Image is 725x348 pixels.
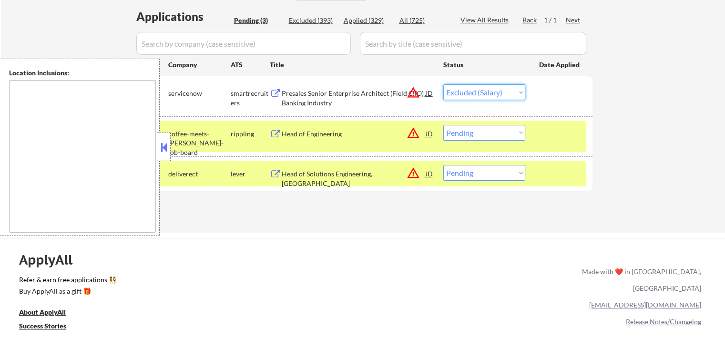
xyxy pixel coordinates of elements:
div: lever [231,169,270,179]
a: Refer & earn free applications 👯‍♀️ [19,276,383,287]
div: 1 / 1 [544,15,566,25]
input: Search by title (case sensitive) [360,32,586,55]
u: Success Stories [19,322,66,330]
div: ATS [231,60,270,70]
div: JD [425,125,434,142]
a: Release Notes/Changelog [626,317,701,326]
div: Presales Senior Enterprise Architect (Field CTO) Banking Industry [282,89,426,107]
div: JD [425,165,434,182]
a: Buy ApplyAll as a gift 🎁 [19,287,114,298]
a: [EMAIL_ADDRESS][DOMAIN_NAME] [589,301,701,309]
div: Location Inclusions: [9,68,156,78]
div: Next [566,15,581,25]
button: warning_amber [407,126,420,140]
div: Pending (3) [234,16,282,25]
div: Back [522,15,538,25]
div: View All Results [460,15,511,25]
div: Company [168,60,231,70]
div: Date Applied [539,60,581,70]
div: Made with ❤️ in [GEOGRAPHIC_DATA], [GEOGRAPHIC_DATA] [578,263,701,297]
input: Search by company (case sensitive) [136,32,351,55]
u: About ApplyAll [19,308,66,316]
div: Applied (329) [344,16,391,25]
div: All (725) [399,16,447,25]
div: Applications [136,11,231,22]
div: rippling [231,129,270,139]
div: Head of Solutions Engineering, [GEOGRAPHIC_DATA] [282,169,426,188]
div: ApplyAll [19,252,83,268]
div: JD [425,84,434,102]
div: deliverect [168,169,231,179]
div: Excluded (393) [289,16,337,25]
a: About ApplyAll [19,307,79,319]
div: Buy ApplyAll as a gift 🎁 [19,288,114,295]
div: coffee-meets-[PERSON_NAME]-job-board [168,129,231,157]
div: Status [443,56,525,73]
button: warning_amber [407,166,420,180]
div: Title [270,60,434,70]
a: Success Stories [19,321,79,333]
div: Head of Engineering [282,129,426,139]
div: servicenow [168,89,231,98]
button: warning_amber [407,86,420,99]
div: smartrecruiters [231,89,270,107]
